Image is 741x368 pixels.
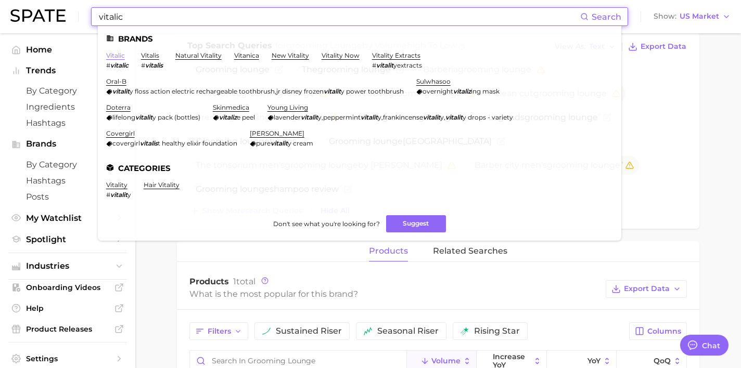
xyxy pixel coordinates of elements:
span: Industries [26,261,109,271]
img: SPATE [10,9,66,22]
span: y floss action electric rechargeable toothbrush [130,87,275,95]
em: vitalit [135,113,152,121]
a: Spotlight [8,231,127,247]
a: vitanica [234,51,259,59]
input: Search here for a brand, industry, or ingredient [98,8,580,25]
button: Export Data [625,40,689,54]
span: Onboarding Videos [26,283,109,292]
em: vitaliz [219,113,237,121]
span: Hashtags [26,118,109,128]
button: Trends [8,63,127,78]
em: vitalic [110,61,129,69]
div: What is the most popular for this brand? [189,287,601,301]
span: Product Releases [26,324,109,334]
em: vitalit [112,87,130,95]
span: YoY [587,357,601,365]
button: Remove this flag [625,161,634,169]
span: y [318,113,322,121]
em: vitalis [140,139,158,147]
span: y [378,113,381,121]
em: vitalit [271,139,288,147]
span: t healthy elixir foundation [158,139,237,147]
li: Categories [106,164,613,173]
span: Export Data [624,284,670,293]
span: rising star [474,327,520,335]
span: sustained riser [276,327,342,335]
a: skinmedica [213,103,249,111]
a: Settings [8,351,127,366]
a: Home [8,42,127,58]
span: QoQ [654,357,671,365]
span: y power toothbrush [341,87,404,95]
a: vitality extracts [372,51,420,59]
span: Hashtags [26,176,109,186]
span: Posts [26,192,109,202]
span: Filters [208,327,231,336]
span: lavender [274,113,301,121]
span: by Category [26,160,109,169]
a: vitalic [106,51,125,59]
span: Show [654,14,676,19]
a: covergirl [106,129,135,137]
a: Onboarding Videos [8,280,127,295]
span: jr disney frozen [276,87,324,95]
button: Columns [629,322,687,340]
img: sustained riser [262,327,271,335]
span: Settings [26,354,109,363]
em: vitalit [301,113,318,121]
span: ing mask [471,87,500,95]
em: vitalit [361,113,378,121]
a: hair vitality [144,181,180,189]
em: vitalit [445,113,463,121]
button: Suggest [386,215,446,232]
button: ShowUS Market [651,10,733,23]
span: lifelong [112,113,135,121]
span: # [106,61,110,69]
span: yextracts [393,61,422,69]
a: oral-b [106,77,126,85]
span: Export Data [641,42,686,51]
span: overnight [423,87,453,95]
span: Don't see what you're looking for? [273,220,380,228]
img: seasonal riser [364,327,372,335]
a: new vitality [272,51,309,59]
a: My Watchlist [8,210,127,226]
span: Volume [431,357,461,365]
a: Hashtags [8,115,127,131]
span: Search [592,12,621,22]
a: Ingredients [8,99,127,115]
span: # [106,191,110,199]
span: y drops - variety [463,113,513,121]
div: , [106,87,404,95]
a: vitality now [322,51,360,59]
a: vitality [106,181,127,189]
a: Posts [8,189,127,205]
span: Trends [26,66,109,75]
span: My Watchlist [26,213,109,223]
span: seasonal riser [377,327,439,335]
button: Export Data [606,280,687,298]
a: natural vitality [175,51,222,59]
span: frankincense [383,113,423,121]
div: , , , [267,113,513,121]
span: by Category [26,86,109,96]
button: Brands [8,136,127,152]
span: y [127,191,131,199]
em: vitalit [423,113,440,121]
span: Home [26,45,109,55]
span: Products [189,277,229,286]
a: Product Releases [8,321,127,337]
li: Brands [106,34,613,43]
a: by Category [8,156,127,173]
span: y pack (bottles) [152,113,200,121]
a: [PERSON_NAME] [250,129,304,137]
a: Help [8,300,127,316]
em: vitalit [376,61,393,69]
a: sulwhasoo [416,77,451,85]
span: US Market [680,14,719,19]
em: vitaliz [453,87,471,95]
a: by Category [8,83,127,99]
a: doterra [106,103,131,111]
span: total [233,277,255,286]
span: Columns [647,327,681,336]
